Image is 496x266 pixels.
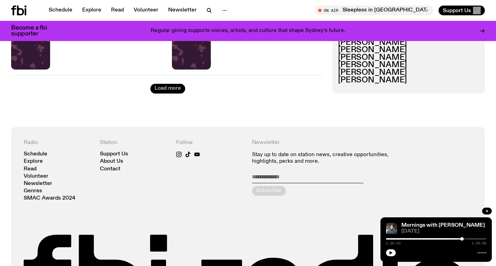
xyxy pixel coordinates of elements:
[24,139,92,146] h4: Radio
[100,167,120,172] a: Contact
[151,28,345,34] p: Regular giving supports voices, artists, and culture that shape Sydney’s future.
[11,25,56,37] h3: Become a fbi supporter
[100,159,123,164] a: About Us
[45,6,77,15] a: Schedule
[24,152,47,157] a: Schedule
[24,167,37,172] a: Read
[439,6,485,15] button: Support Us
[338,69,479,76] h3: [PERSON_NAME]
[100,139,168,146] h4: Station
[164,6,201,15] a: Newsletter
[315,6,433,15] button: On AirSleepless in [GEOGRAPHIC_DATA]
[24,159,43,164] a: Explore
[338,39,479,46] h3: [PERSON_NAME]
[211,21,256,70] a: The Allnighter[DATE]
[129,6,163,15] a: Volunteer
[401,223,485,228] a: Mornings with [PERSON_NAME]
[472,242,486,245] span: 1:59:59
[78,6,105,15] a: Explore
[24,174,48,179] a: Volunteer
[100,152,128,157] a: Support Us
[176,139,244,146] h4: Follow
[338,61,479,69] h3: [PERSON_NAME]
[24,196,76,201] a: SMAC Awards 2024
[443,7,471,14] span: Support Us
[338,76,479,84] h3: [PERSON_NAME]
[252,139,396,146] h4: Newsletter
[50,21,95,70] a: The Allnighter[DATE]
[338,54,479,62] h3: [PERSON_NAME]
[252,186,286,196] button: Subscribe
[386,223,397,234] img: Radio presenter Ben Hansen sits in front of a wall of photos and an fbi radio sign. Film photo. B...
[401,229,486,234] span: [DATE]
[24,188,42,194] a: Genres
[150,84,185,94] button: Load more
[386,242,401,245] span: 1:30:53
[338,46,479,54] h3: [PERSON_NAME]
[252,152,396,165] p: Stay up to date on station news, creative opportunities, highlights, perks and more.
[24,181,52,186] a: Newsletter
[107,6,128,15] a: Read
